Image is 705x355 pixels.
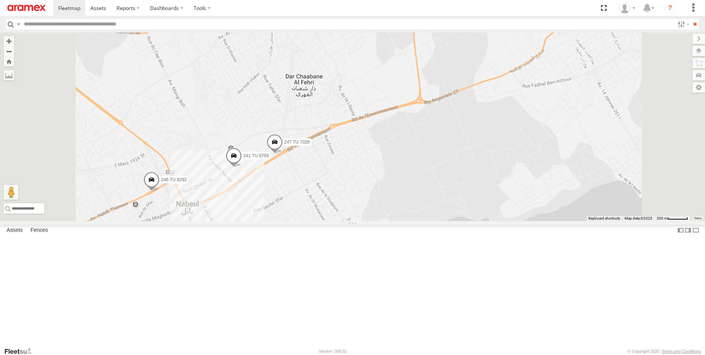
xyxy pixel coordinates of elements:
[3,225,26,235] label: Assets
[4,56,14,66] button: Zoom Home
[694,217,702,220] a: Terms (opens in new tab)
[161,177,187,182] span: 246 TU 8283
[617,3,638,14] div: Zied Bensalem
[243,153,269,158] span: 241 TU 8769
[625,216,652,220] span: Map data ©2025
[675,19,691,30] label: Search Filter Options
[15,19,21,30] label: Search Query
[7,5,46,11] img: aramex-logo.svg
[4,46,14,56] button: Zoom out
[692,225,699,235] label: Hide Summary Table
[284,139,310,145] span: 247 TU 7028
[654,216,690,221] button: Map Scale: 200 m per 52 pixels
[657,216,667,220] span: 200 m
[319,349,347,354] div: Version: 308.01
[662,349,701,354] a: Terms and Conditions
[588,216,620,221] button: Keyboard shortcuts
[628,349,701,354] div: © Copyright 2025 -
[692,82,705,93] label: Map Settings
[27,225,52,235] label: Fences
[4,70,14,80] label: Measure
[677,225,684,235] label: Dock Summary Table to the Left
[4,36,14,46] button: Zoom in
[4,185,18,200] button: Drag Pegman onto the map to open Street View
[684,225,692,235] label: Dock Summary Table to the Right
[4,348,38,355] a: Visit our Website
[664,2,676,14] i: ?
